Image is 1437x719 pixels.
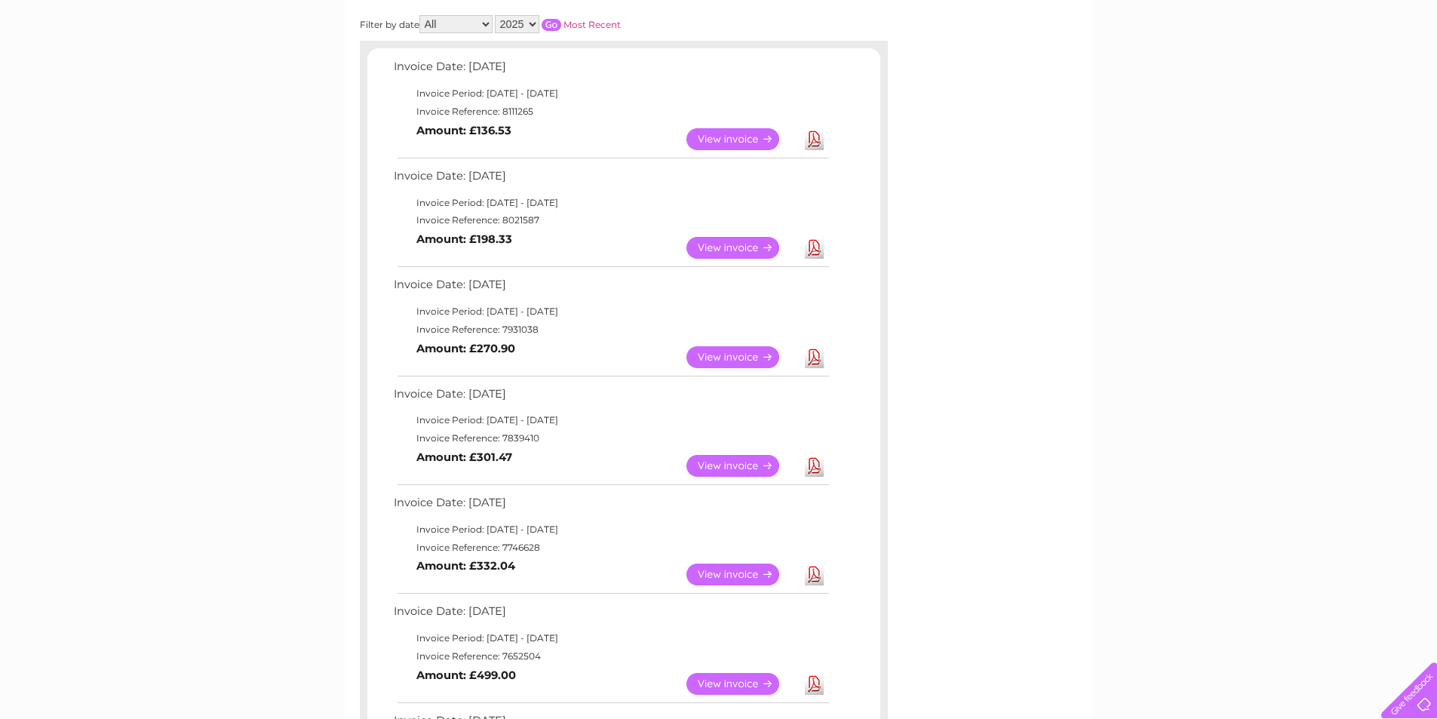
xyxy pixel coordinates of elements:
[686,128,797,150] a: View
[1306,64,1328,75] a: Blog
[805,564,824,585] a: Download
[563,19,621,30] a: Most Recent
[686,346,797,368] a: View
[1153,8,1257,26] a: 0333 014 3131
[390,275,831,303] td: Invoice Date: [DATE]
[390,521,831,539] td: Invoice Period: [DATE] - [DATE]
[686,455,797,477] a: View
[51,39,127,85] img: logo.png
[390,493,831,521] td: Invoice Date: [DATE]
[805,237,824,259] a: Download
[805,455,824,477] a: Download
[1337,64,1374,75] a: Contact
[686,564,797,585] a: View
[1171,64,1200,75] a: Water
[390,57,831,84] td: Invoice Date: [DATE]
[416,559,515,573] b: Amount: £332.04
[1209,64,1242,75] a: Energy
[390,211,831,229] td: Invoice Reference: 8021587
[390,539,831,557] td: Invoice Reference: 7746628
[416,342,515,355] b: Amount: £270.90
[390,629,831,647] td: Invoice Period: [DATE] - [DATE]
[1387,64,1423,75] a: Log out
[390,411,831,429] td: Invoice Period: [DATE] - [DATE]
[363,8,1076,73] div: Clear Business is a trading name of Verastar Limited (registered in [GEOGRAPHIC_DATA] No. 3667643...
[416,450,512,464] b: Amount: £301.47
[1251,64,1297,75] a: Telecoms
[390,166,831,194] td: Invoice Date: [DATE]
[390,384,831,412] td: Invoice Date: [DATE]
[805,346,824,368] a: Download
[390,647,831,665] td: Invoice Reference: 7652504
[686,673,797,695] a: View
[390,321,831,339] td: Invoice Reference: 7931038
[805,673,824,695] a: Download
[360,15,756,33] div: Filter by date
[390,601,831,629] td: Invoice Date: [DATE]
[390,194,831,212] td: Invoice Period: [DATE] - [DATE]
[390,303,831,321] td: Invoice Period: [DATE] - [DATE]
[390,84,831,103] td: Invoice Period: [DATE] - [DATE]
[805,128,824,150] a: Download
[390,429,831,447] td: Invoice Reference: 7839410
[416,232,512,246] b: Amount: £198.33
[390,103,831,121] td: Invoice Reference: 8111265
[686,237,797,259] a: View
[416,124,511,137] b: Amount: £136.53
[416,668,516,682] b: Amount: £499.00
